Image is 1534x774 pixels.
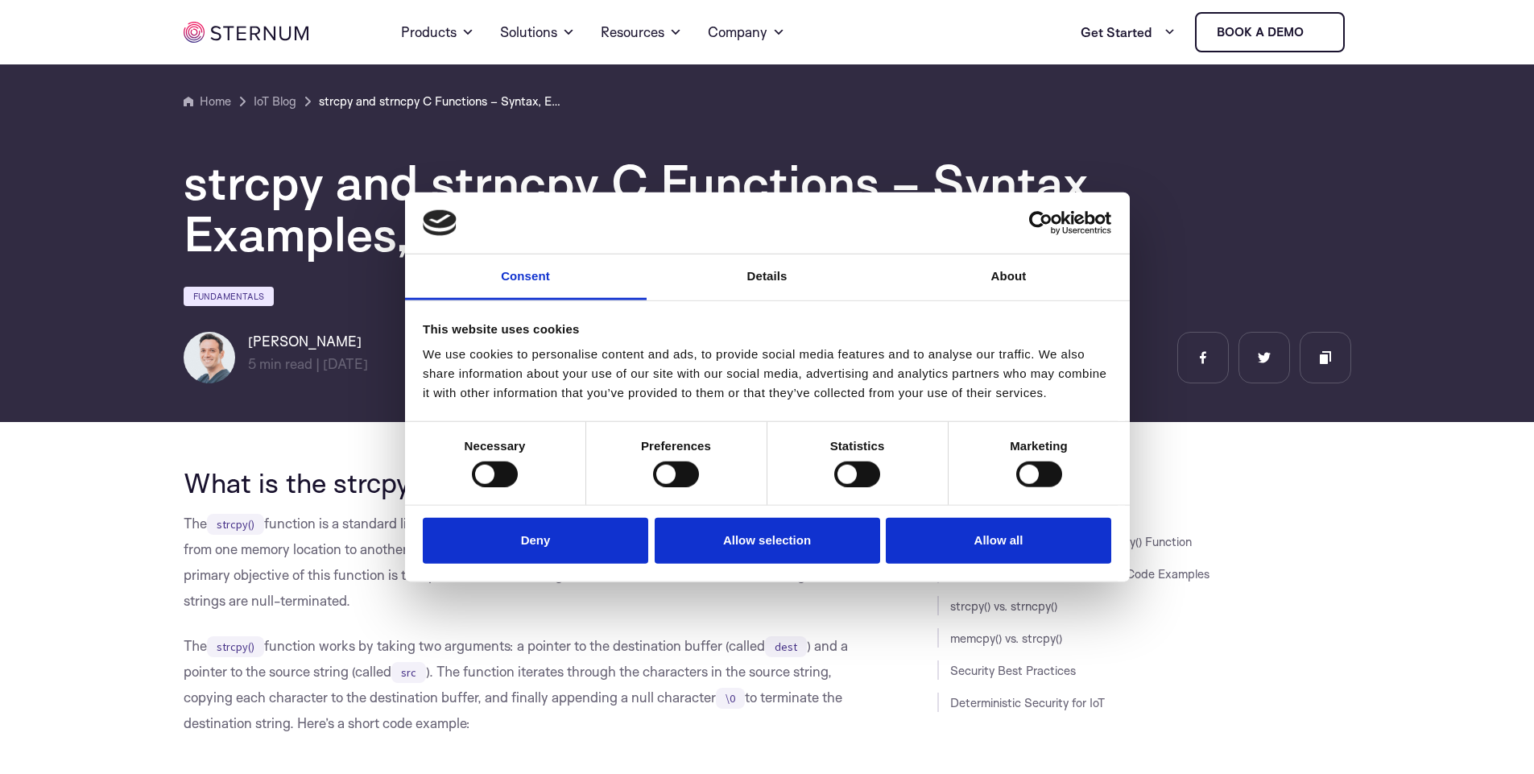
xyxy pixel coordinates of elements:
strong: Preferences [641,439,711,453]
strong: Statistics [830,439,885,453]
span: 5 [248,355,256,372]
strong: Marketing [1010,439,1068,453]
span: [DATE] [323,355,368,372]
a: Details [647,255,888,300]
h6: [PERSON_NAME] [248,332,368,351]
img: Igal Zeifman [184,332,235,383]
a: Usercentrics Cookiebot - opens in a new window [970,211,1111,235]
a: memcpy() vs. strcpy() [950,631,1062,646]
p: The function is a standard library function in the C programming language, designed to copy strin... [184,511,865,614]
strong: Necessary [465,439,526,453]
a: Home [184,92,231,111]
img: sternum iot [1310,26,1323,39]
a: Solutions [500,3,575,61]
h2: What is the strcpy() Function? [184,467,865,498]
a: Consent [405,255,647,300]
span: min read | [248,355,320,372]
a: strcpy and strncpy C Functions – Syntax, Examples, and Security Best Practices [319,92,560,111]
a: Company [708,3,785,61]
a: Deterministic Security for IoT [950,695,1105,710]
a: Fundamentals [184,287,274,306]
a: IoT Blog [254,92,296,111]
h3: JUMP TO SECTION [937,467,1351,480]
a: Products [401,3,474,61]
a: Book a demo [1195,12,1345,52]
code: src [391,662,426,683]
a: Security Best Practices [950,663,1076,678]
code: strcpy() [207,514,264,535]
code: \0 [716,688,745,709]
div: This website uses cookies [423,320,1111,339]
a: Get Started [1081,16,1176,48]
button: Allow all [886,518,1111,564]
p: The function works by taking two arguments: a pointer to the destination buffer (called ) and a p... [184,633,865,736]
img: logo [423,210,457,236]
button: Deny [423,518,648,564]
a: About [888,255,1130,300]
code: dest [765,636,807,657]
code: strcpy() [207,636,264,657]
h1: strcpy and strncpy C Functions – Syntax, Examples, and Security Best Practices [184,156,1150,259]
a: strcpy() vs. strncpy() [950,598,1057,614]
img: sternum iot [184,22,308,43]
button: Allow selection [655,518,880,564]
a: Resources [601,3,682,61]
div: We use cookies to personalise content and ads, to provide social media features and to analyse ou... [423,345,1111,403]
